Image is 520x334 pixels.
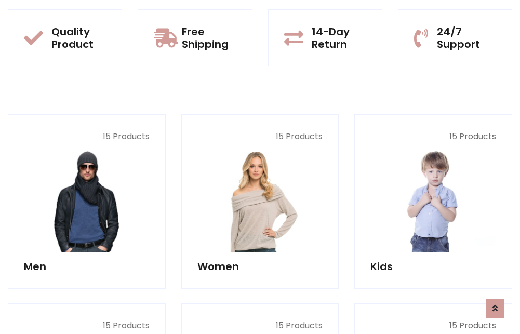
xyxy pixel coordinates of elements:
p: 15 Products [24,130,150,143]
p: 15 Products [197,130,323,143]
h5: 14-Day Return [312,25,366,50]
h5: 24/7 Support [437,25,496,50]
p: 15 Products [370,319,496,332]
p: 15 Products [197,319,323,332]
h5: Free Shipping [182,25,236,50]
p: 15 Products [370,130,496,143]
p: 15 Products [24,319,150,332]
h5: Women [197,260,323,273]
h5: Quality Product [51,25,106,50]
h5: Kids [370,260,496,273]
h5: Men [24,260,150,273]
